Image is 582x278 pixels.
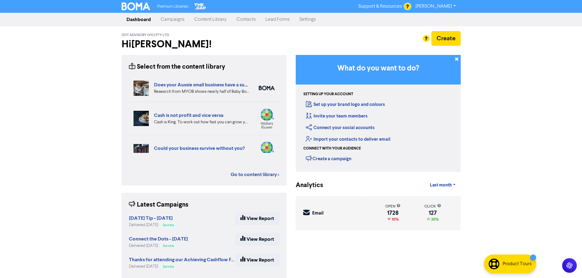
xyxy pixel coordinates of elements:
[129,222,176,228] div: Delivered [DATE]
[156,13,189,26] a: Campaigns
[430,182,452,188] span: Last month
[154,82,276,88] a: Does your Aussie small business have a succession plan?
[296,181,316,190] div: Analytics
[430,217,439,222] span: 30%
[235,233,279,246] a: View Report
[305,64,452,73] h3: What do you want to do?
[551,249,582,278] iframe: Chat Widget
[129,237,188,242] a: Connect the Dots - [DATE]
[385,211,401,215] div: 1728
[154,88,250,95] div: Research from MYOB shows nearly half of Baby Boomer business owners are planning to exit in the n...
[431,31,461,46] button: Create
[129,216,173,221] a: [DATE] Tip - [DATE]
[193,2,207,10] img: The Gap
[259,86,275,90] img: boma
[154,145,245,151] a: Could your business survive without you?
[129,215,173,221] strong: [DATE] Tip - [DATE]
[295,13,321,26] a: Settings
[425,179,460,191] a: Last month
[385,204,401,209] div: open
[154,152,250,158] div: Would your business fall apart without you? What’s your Plan B in case of accident, illness, or j...
[306,125,375,131] a: Connect your social accounts
[424,211,441,215] div: 127
[231,171,279,178] a: Go to content library >
[424,204,441,209] div: click
[122,33,169,37] span: Dot Advisory (VIC) Pty Ltd
[122,13,156,26] a: Dashboard
[129,200,189,210] div: Latest Campaigns
[390,217,399,222] span: 10%
[235,254,279,266] a: View Report
[232,13,261,26] a: Contacts
[306,113,368,119] a: Invite your team members
[157,5,189,9] span: Premium Libraries:
[129,243,188,249] div: Delivered [DATE]
[296,55,461,172] div: Getting Started in BOMA
[129,62,225,72] div: Select from the content library
[154,119,250,125] div: Cash is King. To work out how fast you can grow your business, you need to look at your projected...
[235,212,279,225] a: View Report
[411,2,460,11] a: [PERSON_NAME]
[353,2,411,11] a: Support & Resources
[129,258,268,262] a: Thanks for attending our Achieving Cashflow Freedom webinar
[261,13,295,26] a: Lead Forms
[306,102,385,107] a: Set up your brand logo and colours
[129,264,235,269] div: Delivered [DATE]
[189,13,232,26] a: Content Library
[303,92,353,97] div: Setting up your account
[259,141,275,162] img: wolterskluwer
[122,38,287,50] h2: Hi [PERSON_NAME] !
[129,257,268,263] strong: Thanks for attending our Achieving Cashflow Freedom webinar
[122,2,150,10] img: BOMA Logo
[306,154,351,163] div: Create a campaign
[154,112,223,118] a: Cash is not profit and vice versa
[129,236,188,242] strong: Connect the Dots - [DATE]
[163,224,174,227] span: Success
[163,265,174,268] span: Success
[306,136,390,142] a: Import your contacts to deliver email
[163,244,174,247] span: Success
[312,210,324,217] div: Email
[303,146,361,151] div: Connect with your audience
[259,108,275,129] img: wolterskluwer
